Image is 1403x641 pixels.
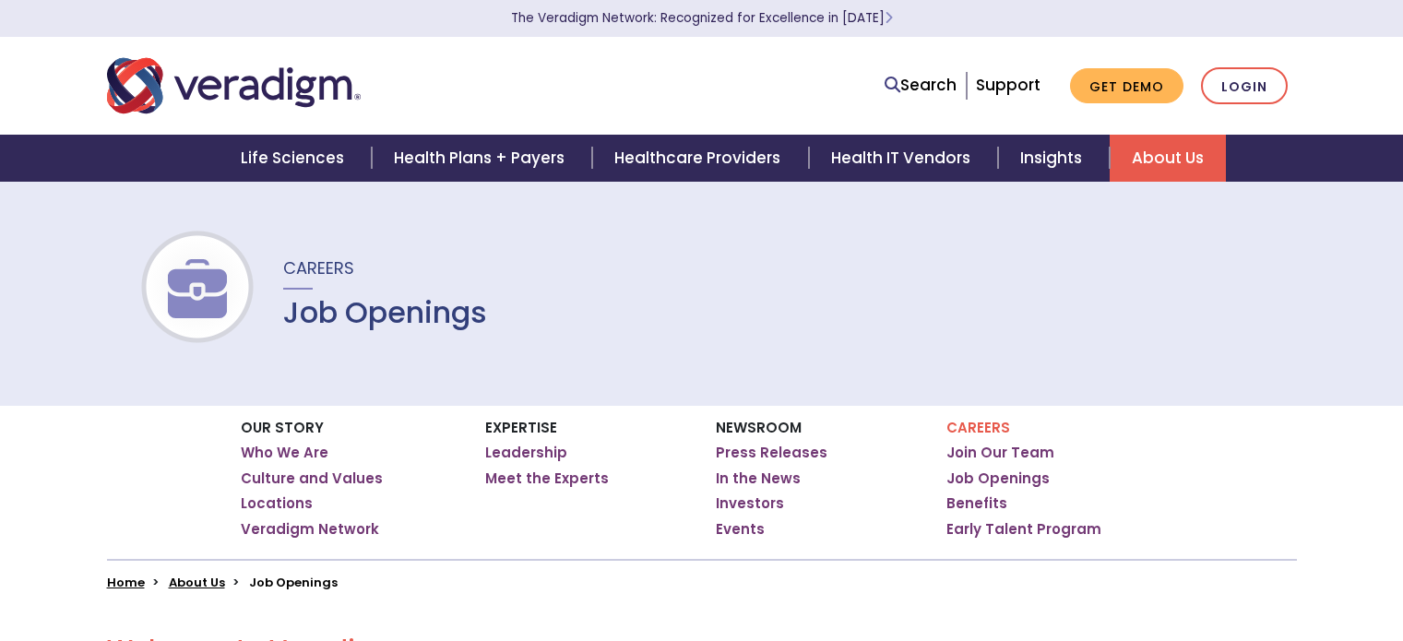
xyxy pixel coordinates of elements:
a: Home [107,574,145,591]
a: In the News [716,469,801,488]
a: Leadership [485,444,567,462]
a: Search [885,73,957,98]
a: Health Plans + Payers [372,135,592,182]
a: Insights [998,135,1110,182]
a: Health IT Vendors [809,135,998,182]
img: Veradigm logo [107,55,361,116]
a: About Us [1110,135,1226,182]
a: Press Releases [716,444,827,462]
a: Events [716,520,765,539]
span: Careers [283,256,354,279]
h1: Job Openings [283,295,487,330]
a: Life Sciences [219,135,372,182]
a: Veradigm Network [241,520,379,539]
a: Support [976,74,1040,96]
a: Join Our Team [946,444,1054,462]
a: The Veradigm Network: Recognized for Excellence in [DATE]Learn More [511,9,893,27]
a: Job Openings [946,469,1050,488]
a: Get Demo [1070,68,1183,104]
a: Benefits [946,494,1007,513]
a: Culture and Values [241,469,383,488]
a: Login [1201,67,1288,105]
a: Investors [716,494,784,513]
a: Locations [241,494,313,513]
a: About Us [169,574,225,591]
a: Early Talent Program [946,520,1101,539]
span: Learn More [885,9,893,27]
a: Who We Are [241,444,328,462]
a: Meet the Experts [485,469,609,488]
a: Healthcare Providers [592,135,808,182]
